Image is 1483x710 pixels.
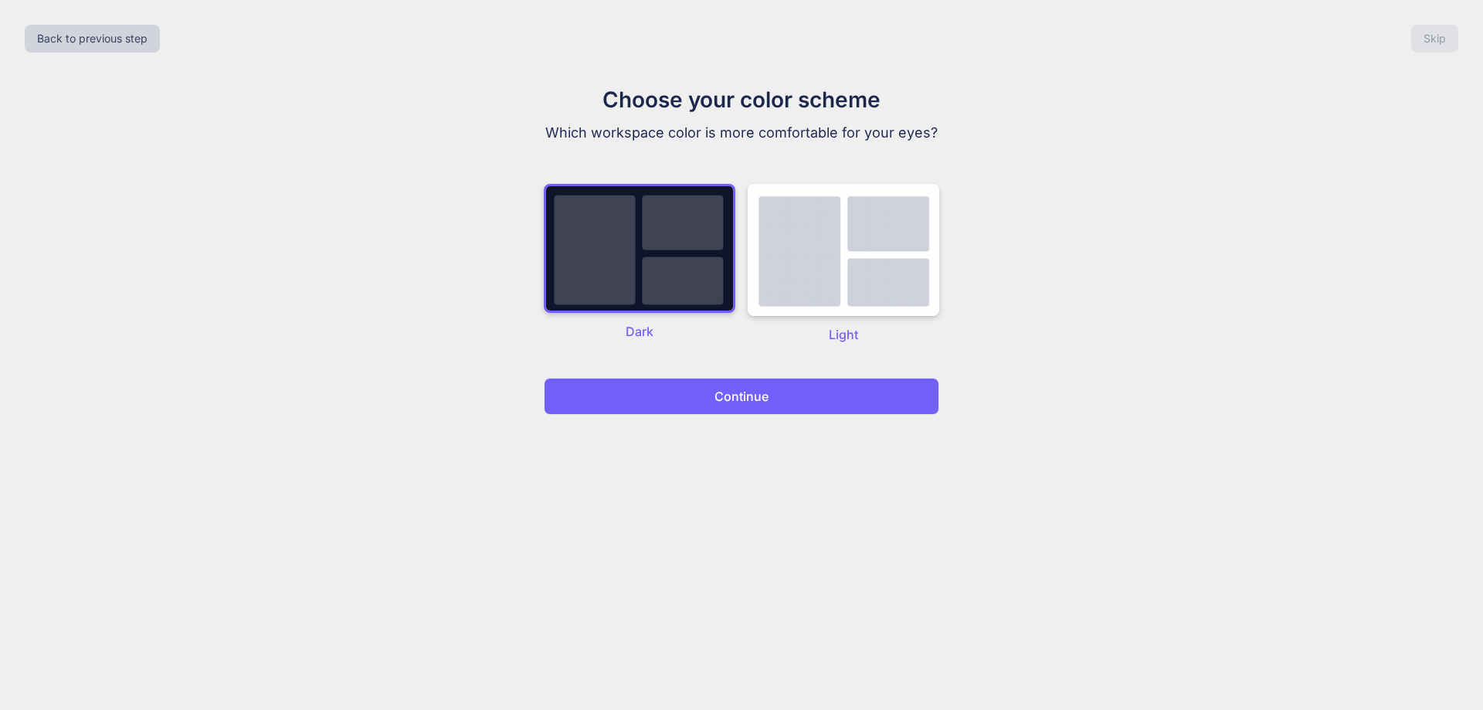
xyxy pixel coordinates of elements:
h1: Choose your color scheme [482,83,1001,116]
button: Skip [1411,25,1458,53]
img: dark [748,184,939,316]
p: Dark [544,322,735,341]
p: Light [748,325,939,344]
p: Which workspace color is more comfortable for your eyes? [482,122,1001,144]
button: Continue [544,378,939,415]
img: dark [544,184,735,313]
p: Continue [714,387,769,406]
button: Back to previous step [25,25,160,53]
